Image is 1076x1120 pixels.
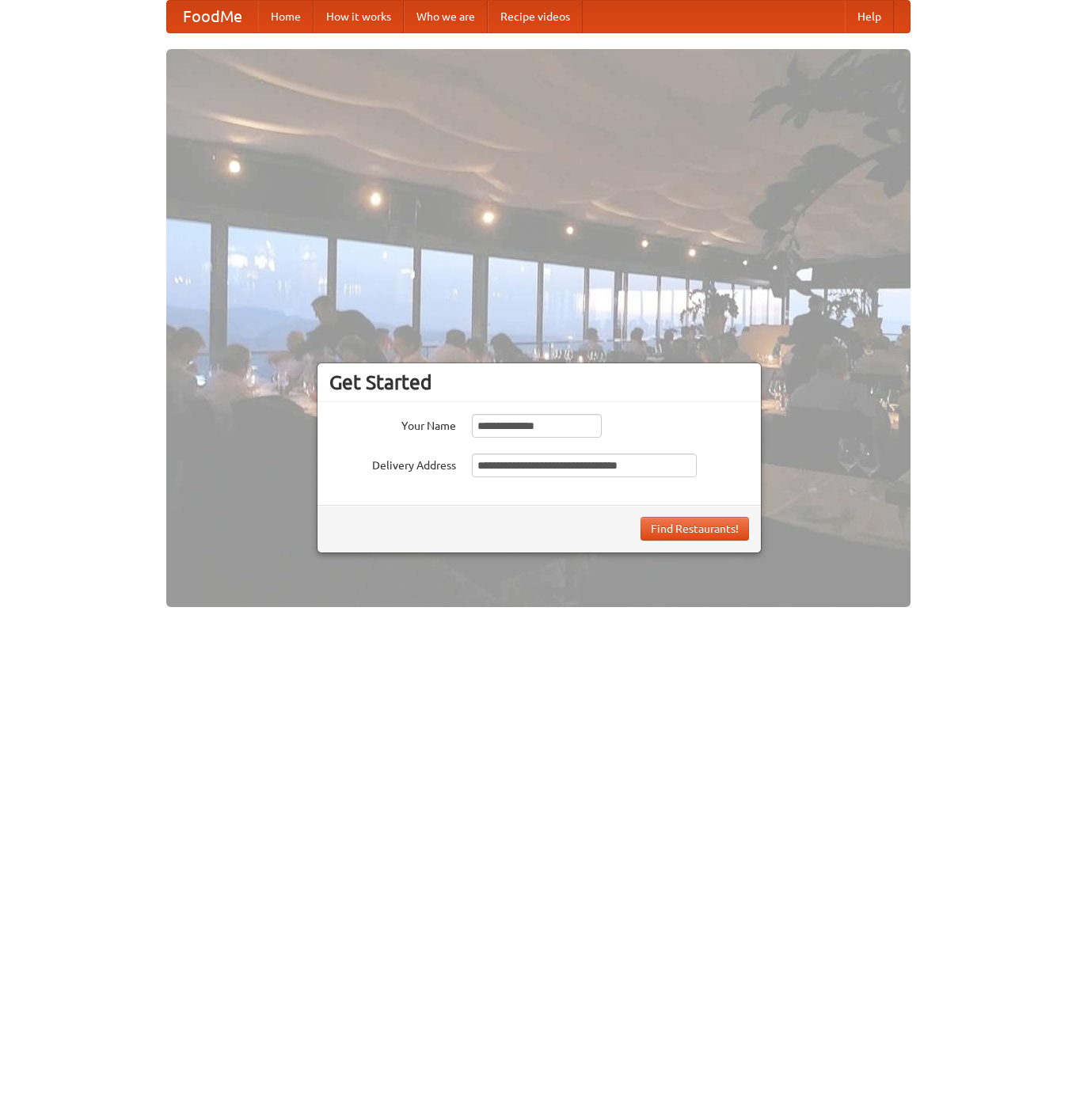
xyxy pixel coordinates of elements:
a: Home [258,1,314,32]
label: Your Name [329,414,456,434]
a: How it works [314,1,404,32]
h3: Get Started [329,370,749,394]
label: Delivery Address [329,454,456,473]
a: FoodMe [167,1,258,32]
button: Find Restaurants! [641,517,749,541]
a: Recipe videos [488,1,583,32]
a: Help [845,1,894,32]
a: Who we are [404,1,488,32]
